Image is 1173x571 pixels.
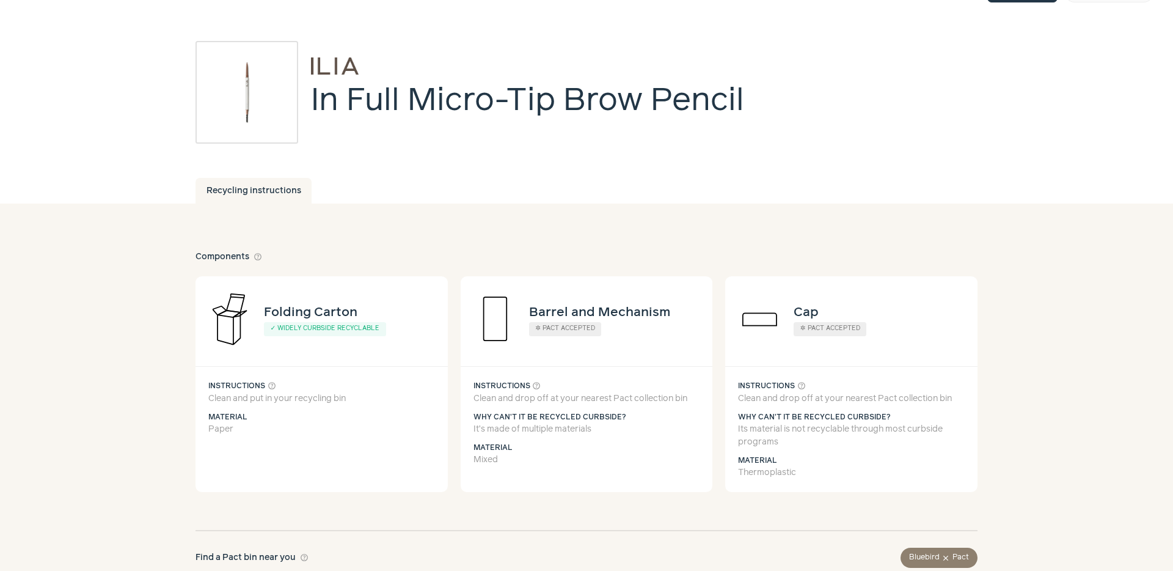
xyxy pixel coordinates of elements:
[473,412,700,423] h5: Why can't it be recycled curbside?
[738,423,965,449] p: Its material is not recyclable through most curbside programs
[473,392,700,405] p: Clean and drop off at your nearest Pact collection bin
[473,380,700,392] h5: Instructions
[271,325,380,331] span: ✓ Widely curbside recyclable
[941,554,950,562] span: close
[300,551,309,564] button: help_outline
[311,57,744,75] a: Brand overview page
[473,423,700,436] p: It’s made of multiple materials
[195,251,262,263] h2: Components
[473,454,700,466] p: Mixed
[208,380,435,392] h5: Instructions
[800,325,860,331] span: ✲ Pact accepted
[738,412,965,423] h5: Why can't it be recycled curbside?
[311,57,359,75] img: ILIA Beauty
[208,412,435,423] h5: Material
[208,423,435,436] p: Paper
[529,303,670,322] h4: Barrel and Mechanism
[738,392,965,405] p: Clean and drop off at your nearest Pact collection bin
[738,466,965,479] p: Thermoplastic
[725,285,794,353] img: component icon
[268,380,276,392] button: help_outline
[311,81,744,122] h1: In Full Micro-Tip Brow Pencil
[738,455,965,466] h5: Material
[535,325,595,331] span: ✲ Pact accepted
[797,380,806,392] button: help_outline
[195,285,264,353] img: component icon
[195,178,312,204] a: Recycling instructions
[208,392,435,405] p: Clean and put in your recycling bin
[473,443,700,454] h5: Material
[264,303,357,322] h4: Folding Carton
[254,251,262,263] button: help_outline
[738,380,965,392] h5: Instructions
[532,380,541,392] button: help_outline
[195,548,309,567] h2: Find a Pact bin near you
[214,59,280,125] img: In Full Micro-Tip Brow Pencil
[901,548,977,567] div: Bluebird Pact
[461,285,529,353] img: component icon
[794,303,819,322] h4: Cap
